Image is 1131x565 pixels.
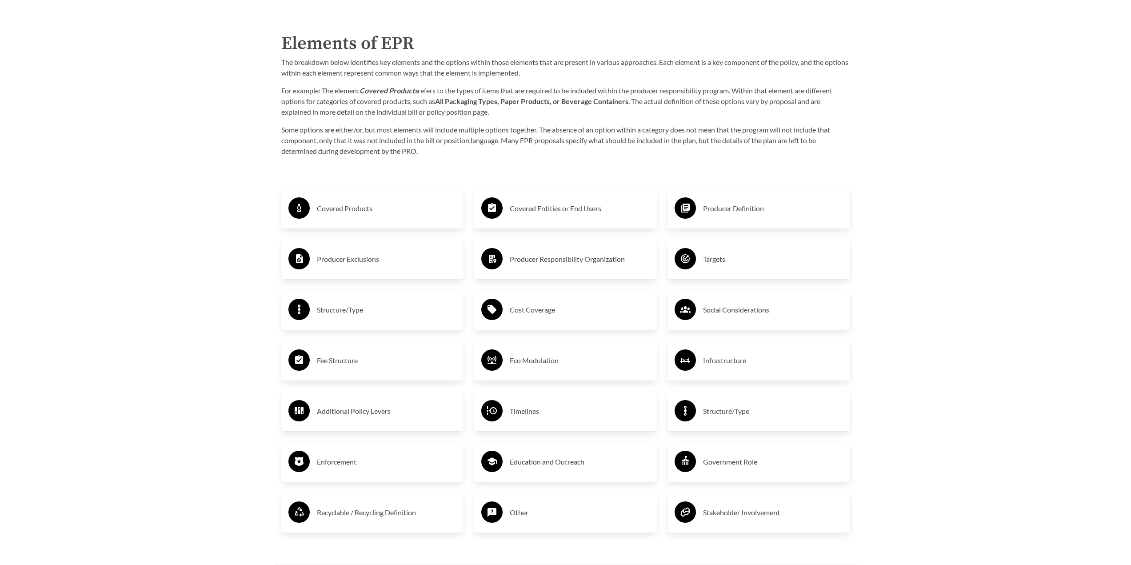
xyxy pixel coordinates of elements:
[317,252,457,266] h3: Producer Exclusions
[510,455,650,469] h3: Education and Outreach
[360,86,418,95] strong: Covered Products
[703,404,843,418] h3: Structure/Type
[435,97,628,105] strong: All Packaging Types, Paper Products, or Beverage Containers
[317,303,457,317] h3: Structure/Type
[703,201,843,216] h3: Producer Definition
[703,303,843,317] h3: Social Considerations
[703,455,843,469] h3: Government Role
[510,505,650,520] h3: Other
[317,201,457,216] h3: Covered Products
[281,85,850,117] p: For example: The element refers to the types of items that are required to be included within the...
[281,57,850,78] p: The breakdown below identifies key elements and the options within those elements that are presen...
[510,252,650,266] h3: Producer Responsibility Organization
[317,404,457,418] h3: Additional Policy Levers
[281,30,850,57] h2: Elements of EPR
[703,353,843,368] h3: Infrastructure
[317,353,457,368] h3: Fee Structure
[510,303,650,317] h3: Cost Coverage
[510,201,650,216] h3: Covered Entities or End Users
[703,252,843,266] h3: Targets
[317,455,457,469] h3: Enforcement
[510,404,650,418] h3: Timelines
[281,124,850,156] p: Some options are either/or, but most elements will include multiple options together. The absence...
[317,505,457,520] h3: Recyclable / Recycling Definition
[703,505,843,520] h3: Stakeholder Involvement
[510,353,650,368] h3: Eco Modulation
